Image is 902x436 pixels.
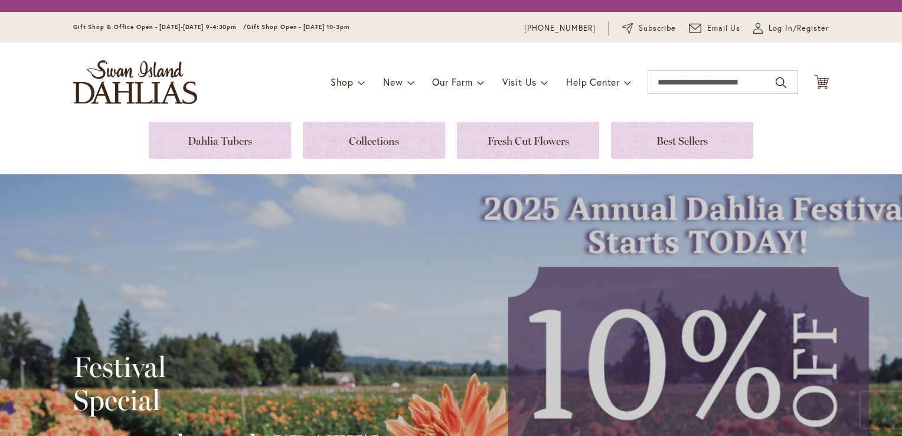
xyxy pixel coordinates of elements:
[524,22,596,34] a: [PHONE_NUMBER]
[383,76,403,88] span: New
[502,76,537,88] span: Visit Us
[331,76,354,88] span: Shop
[769,22,829,34] span: Log In/Register
[689,22,741,34] a: Email Us
[73,23,247,31] span: Gift Shop & Office Open - [DATE]-[DATE] 9-4:30pm /
[707,22,741,34] span: Email Us
[73,350,380,417] h2: Festival Special
[432,76,472,88] span: Our Farm
[622,22,676,34] a: Subscribe
[73,60,197,104] a: store logo
[566,76,620,88] span: Help Center
[776,73,786,92] button: Search
[753,22,829,34] a: Log In/Register
[639,22,676,34] span: Subscribe
[247,23,349,31] span: Gift Shop Open - [DATE] 10-3pm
